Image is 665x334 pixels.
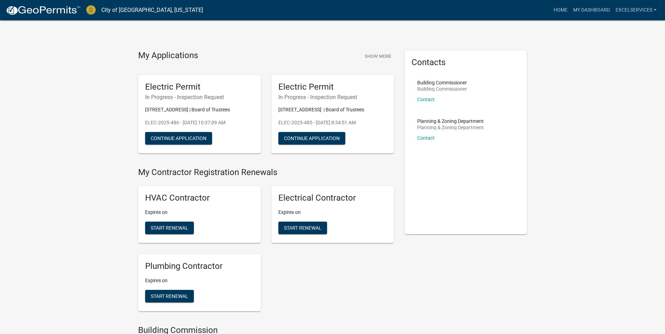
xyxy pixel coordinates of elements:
[417,86,467,91] p: Building Commissioner
[417,135,435,141] a: Contact
[145,193,254,203] h5: HVAC Contractor
[145,82,254,92] h5: Electric Permit
[145,119,254,126] p: ELEC-2025-486 - [DATE] 10:37:09 AM
[284,225,321,231] span: Start Renewal
[145,132,212,145] button: Continue Application
[278,132,345,145] button: Continue Application
[145,261,254,271] h5: Plumbing Contractor
[278,222,327,234] button: Start Renewal
[278,106,387,113] p: [STREET_ADDRESS] | Board of Trustees
[145,209,254,216] p: Expires on
[551,4,570,17] a: Home
[145,222,194,234] button: Start Renewal
[613,4,659,17] a: excelservices
[145,290,194,302] button: Start Renewal
[138,167,394,178] h4: My Contractor Registration Renewals
[138,167,394,316] wm-registration-list-section: My Contractor Registration Renewals
[362,50,394,62] button: Show More
[417,125,484,130] p: Planning & Zoning Department
[278,193,387,203] h5: Electrical Contractor
[278,94,387,100] h6: In Progress - Inspection Request
[412,57,520,68] h5: Contacts
[151,293,188,299] span: Start Renewal
[278,209,387,216] p: Expires on
[417,119,484,124] p: Planning & Zoning Department
[138,50,198,61] h4: My Applications
[417,80,467,85] p: Building Commissioner
[145,94,254,100] h6: In Progress - Inspection Request
[278,82,387,92] h5: Electric Permit
[101,4,203,16] a: City of [GEOGRAPHIC_DATA], [US_STATE]
[86,5,96,15] img: City of Jeffersonville, Indiana
[151,225,188,231] span: Start Renewal
[278,119,387,126] p: ELEC-2025-485 - [DATE] 8:34:51 AM
[570,4,613,17] a: My Dashboard
[145,106,254,113] p: [STREET_ADDRESS] | Board of Trustees
[417,97,435,102] a: Contact
[145,277,254,284] p: Expires on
